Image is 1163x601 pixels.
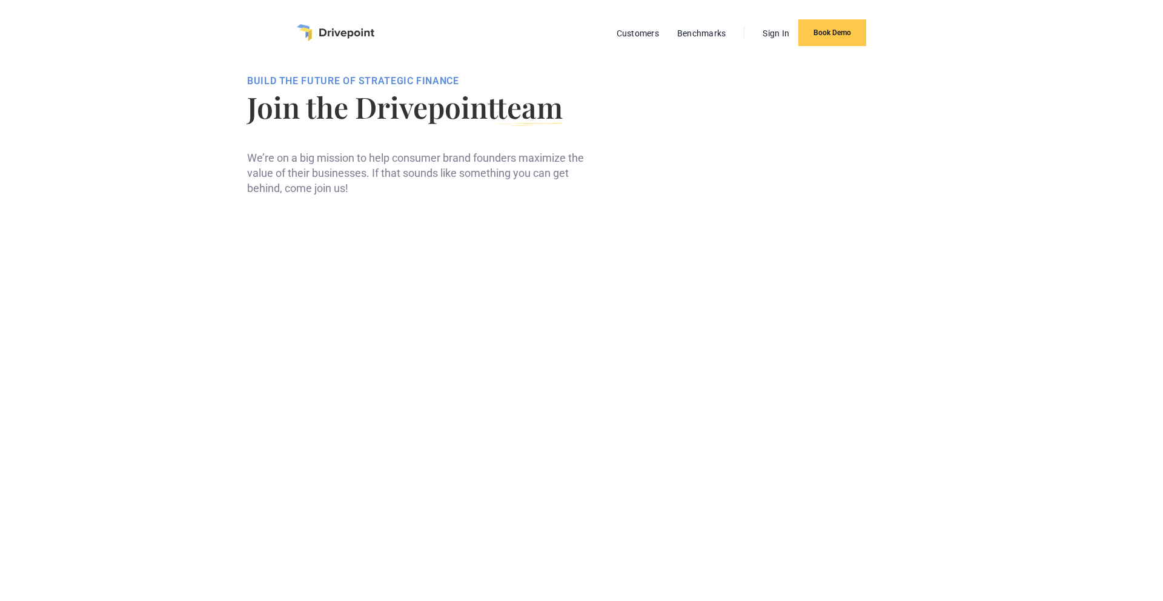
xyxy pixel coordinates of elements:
[757,25,795,41] a: Sign In
[671,25,732,41] a: Benchmarks
[247,75,603,87] div: BUILD THE FUTURE OF STRATEGIC FINANCE
[798,19,866,46] a: Book Demo
[297,24,374,41] a: home
[611,25,665,41] a: Customers
[247,150,603,196] p: We’re on a big mission to help consumer brand founders maximize the value of their businesses. If...
[247,92,603,121] h1: Join the Drivepoint
[497,87,563,126] span: team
